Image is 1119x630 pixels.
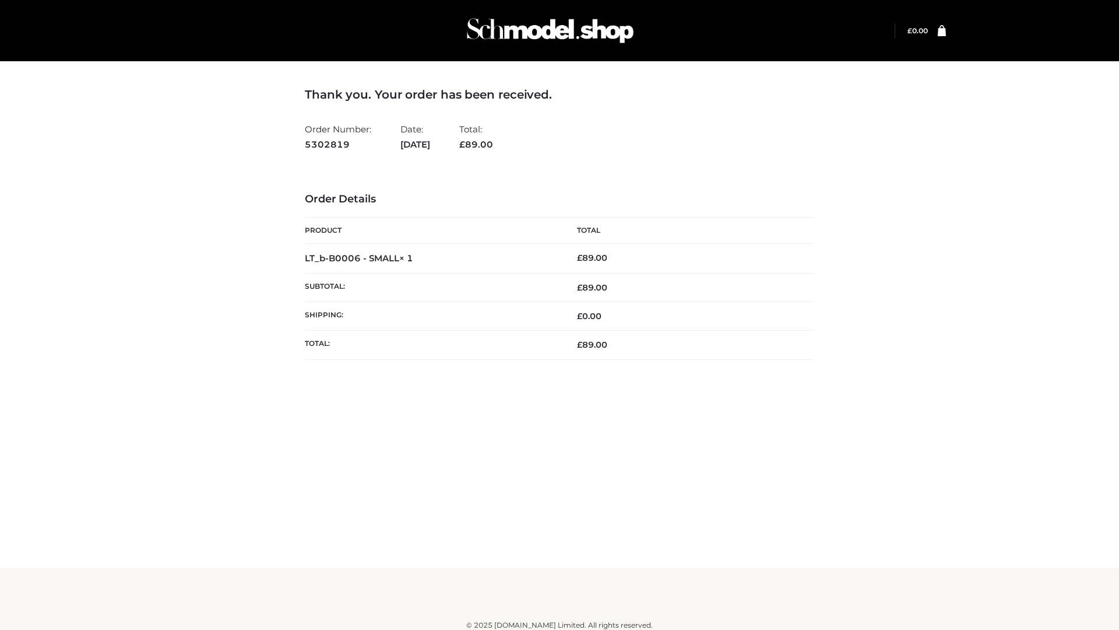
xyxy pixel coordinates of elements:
li: Date: [400,119,430,155]
bdi: 0.00 [907,26,928,35]
span: £ [577,339,582,350]
span: £ [577,311,582,321]
h3: Order Details [305,193,814,206]
span: 89.00 [577,282,607,293]
th: Subtotal: [305,273,559,302]
th: Total: [305,331,559,359]
strong: LT_b-B0006 - SMALL [305,253,413,264]
h3: Thank you. Your order has been received. [305,87,814,101]
strong: 5302819 [305,137,371,152]
bdi: 89.00 [577,253,607,263]
img: Schmodel Admin 964 [463,8,638,54]
th: Product [305,218,559,244]
span: £ [459,139,465,150]
strong: × 1 [399,253,413,264]
span: £ [577,253,582,263]
li: Order Number: [305,119,371,155]
bdi: 0.00 [577,311,601,321]
span: 89.00 [459,139,493,150]
a: £0.00 [907,26,928,35]
span: £ [907,26,912,35]
span: £ [577,282,582,293]
span: 89.00 [577,339,607,350]
th: Shipping: [305,302,559,331]
strong: [DATE] [400,137,430,152]
li: Total: [459,119,493,155]
th: Total [559,218,814,244]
